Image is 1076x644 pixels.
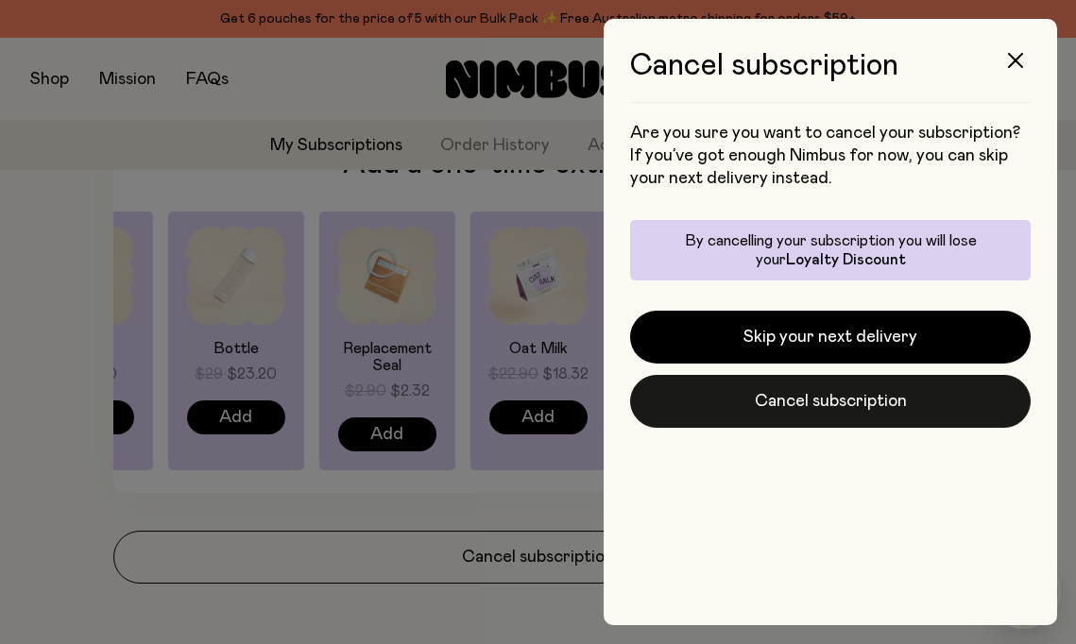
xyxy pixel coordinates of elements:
h3: Cancel subscription [630,49,1031,103]
p: By cancelling your subscription you will lose your [641,231,1019,269]
button: Skip your next delivery [630,311,1031,364]
span: Loyalty Discount [786,252,906,267]
p: Are you sure you want to cancel your subscription? If you’ve got enough Nimbus for now, you can s... [630,122,1031,190]
button: Cancel subscription [630,375,1031,428]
